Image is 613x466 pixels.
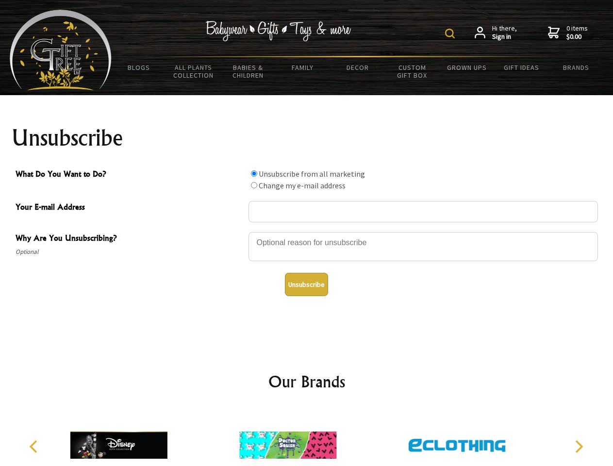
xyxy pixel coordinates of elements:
span: Optional [16,246,244,258]
a: Babies & Children [221,57,276,85]
button: Next [568,436,589,457]
span: What Do You Want to Do? [16,168,244,182]
h2: Our Brands [19,370,594,393]
strong: Sign in [492,33,517,41]
span: 0 items [566,24,588,41]
label: Unsubscribe from all marketing [259,169,365,179]
input: Your E-mail Address [249,201,598,222]
button: Previous [24,436,46,457]
button: Unsubscribe [285,273,328,296]
label: Change my e-mail address [259,181,346,190]
a: Gift Ideas [494,57,549,78]
a: Brands [549,57,604,78]
h1: Unsubscribe [12,126,602,150]
span: Hi there, [492,24,517,41]
a: Decor [330,57,385,78]
a: Hi there,Sign in [475,24,517,41]
a: Custom Gift Box [385,57,440,85]
span: Your E-mail Address [16,201,244,215]
a: 0 items$0.00 [548,24,588,41]
a: Family [276,57,331,78]
strong: $0.00 [566,33,588,41]
img: product search [445,29,455,38]
img: Babyware - Gifts - Toys and more... [10,10,112,90]
input: What Do You Want to Do? [251,170,257,177]
input: What Do You Want to Do? [251,182,257,188]
span: Why Are You Unsubscribing? [16,232,244,246]
img: Babywear - Gifts - Toys & more [206,21,351,41]
a: All Plants Collection [166,57,221,85]
a: Grown Ups [439,57,494,78]
textarea: Why Are You Unsubscribing? [249,232,598,261]
a: BLOGS [112,57,166,78]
